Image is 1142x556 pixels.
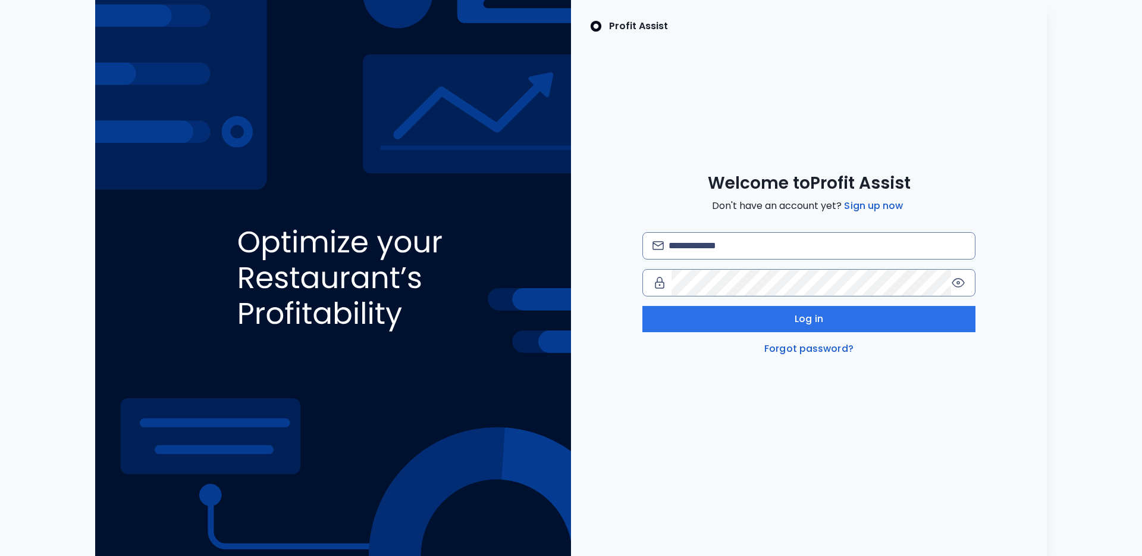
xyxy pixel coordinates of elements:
[642,306,975,332] button: Log in
[842,199,905,213] a: Sign up now
[609,19,668,33] p: Profit Assist
[712,199,905,213] span: Don't have an account yet?
[708,173,911,194] span: Welcome to Profit Assist
[795,312,823,326] span: Log in
[652,241,664,250] img: email
[762,342,856,356] a: Forgot password?
[590,19,602,33] img: SpotOn Logo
